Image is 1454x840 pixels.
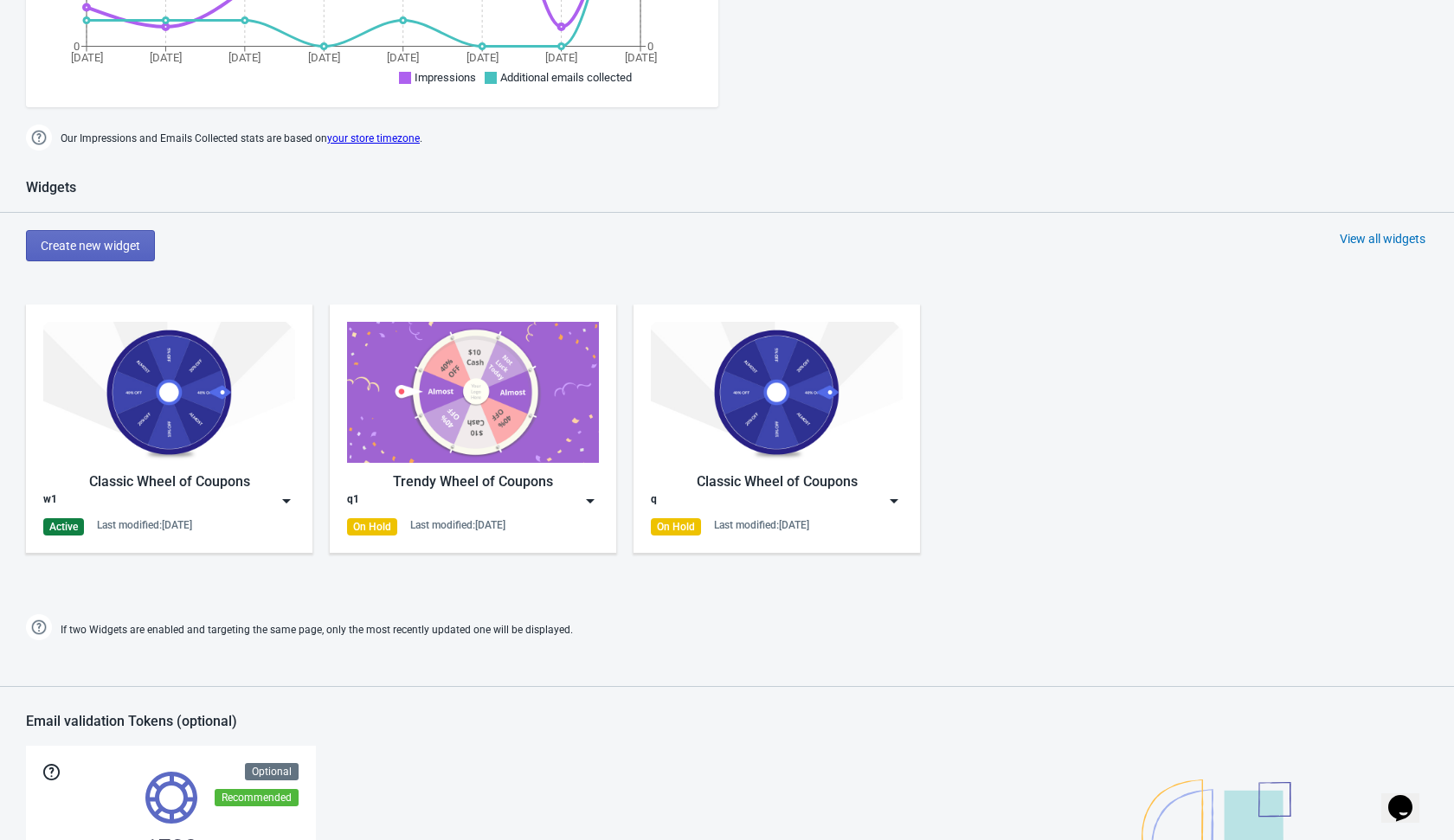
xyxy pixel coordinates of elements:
[228,51,261,64] tspan: [DATE]
[885,492,903,510] img: dropdown.png
[651,471,903,492] div: Classic Wheel of Coupons
[74,40,80,53] tspan: 0
[1381,771,1437,823] iframe: chat widget
[43,492,57,510] div: w1
[410,518,505,532] div: Last modified: [DATE]
[43,518,84,535] div: Active
[347,492,359,510] div: q1
[651,322,903,463] img: classic_game.jpg
[651,492,657,510] div: q
[61,125,422,153] span: Our Impressions and Emails Collected stats are based on .
[97,518,192,532] div: Last modified: [DATE]
[415,71,476,84] span: Impressions
[347,471,599,492] div: Trendy Wheel of Coupons
[545,51,577,64] tspan: [DATE]
[43,322,295,463] img: classic_game.jpg
[651,518,701,535] div: On Hold
[347,518,397,535] div: On Hold
[145,772,197,824] img: tokens.svg
[387,51,419,64] tspan: [DATE]
[647,40,653,53] tspan: 0
[215,789,299,806] div: Recommended
[714,518,809,532] div: Last modified: [DATE]
[308,51,340,64] tspan: [DATE]
[625,51,657,64] tspan: [DATE]
[327,132,420,144] a: your store timezone
[71,51,103,64] tspan: [DATE]
[61,616,573,644] span: If two Widgets are enabled and targeting the same page, only the most recently updated one will b...
[150,51,182,64] tspan: [DATE]
[26,125,52,151] img: help.png
[1340,230,1425,247] div: View all widgets
[278,492,295,510] img: dropdown.png
[466,51,499,64] tspan: [DATE]
[500,71,632,84] span: Additional emails collected
[43,471,295,492] div: Classic Wheel of Coupons
[245,763,299,780] div: Optional
[26,230,155,261] button: Create new widget
[347,322,599,463] img: trendy_game.png
[26,614,52,640] img: help.png
[582,492,599,510] img: dropdown.png
[41,239,140,253] span: Create new widget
